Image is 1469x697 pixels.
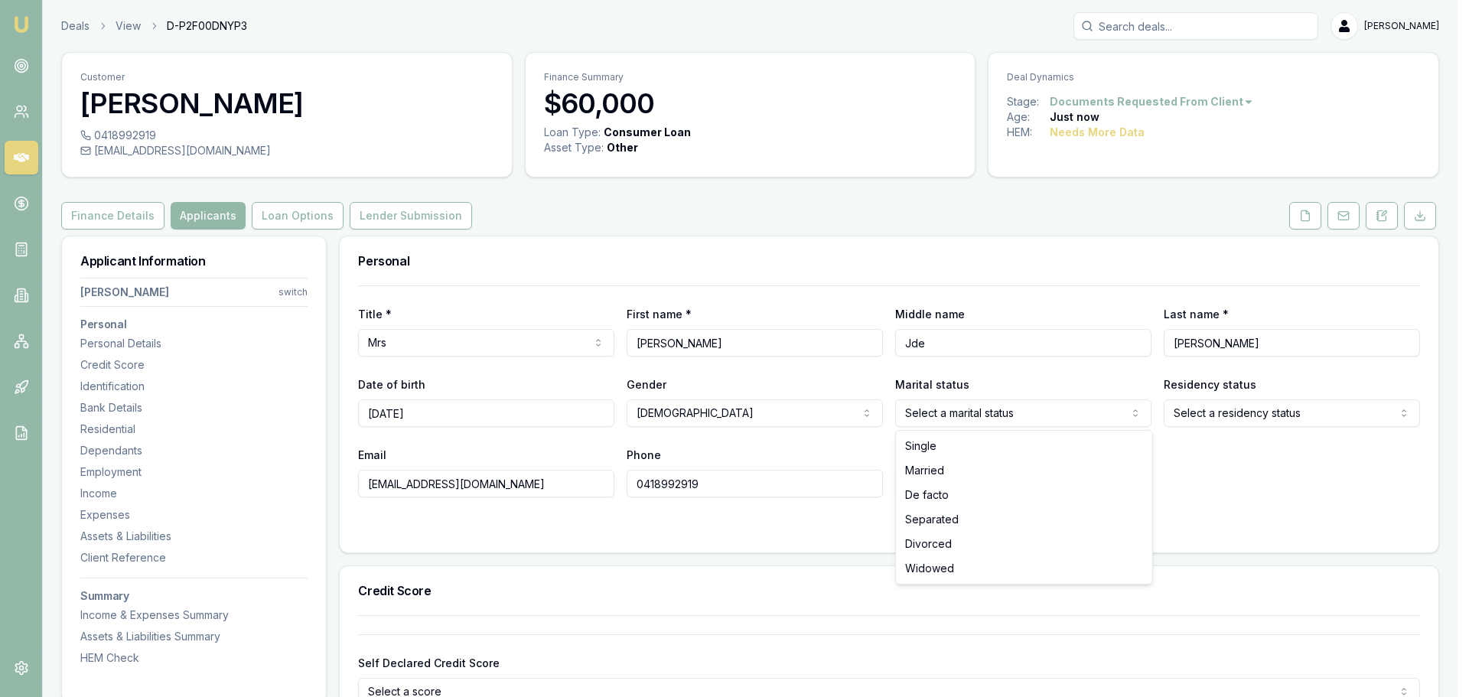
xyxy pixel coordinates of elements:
span: Divorced [905,536,952,552]
span: De facto [905,487,949,503]
span: Separated [905,512,959,527]
span: Single [905,438,936,454]
span: Married [905,463,944,478]
span: Widowed [905,561,954,576]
